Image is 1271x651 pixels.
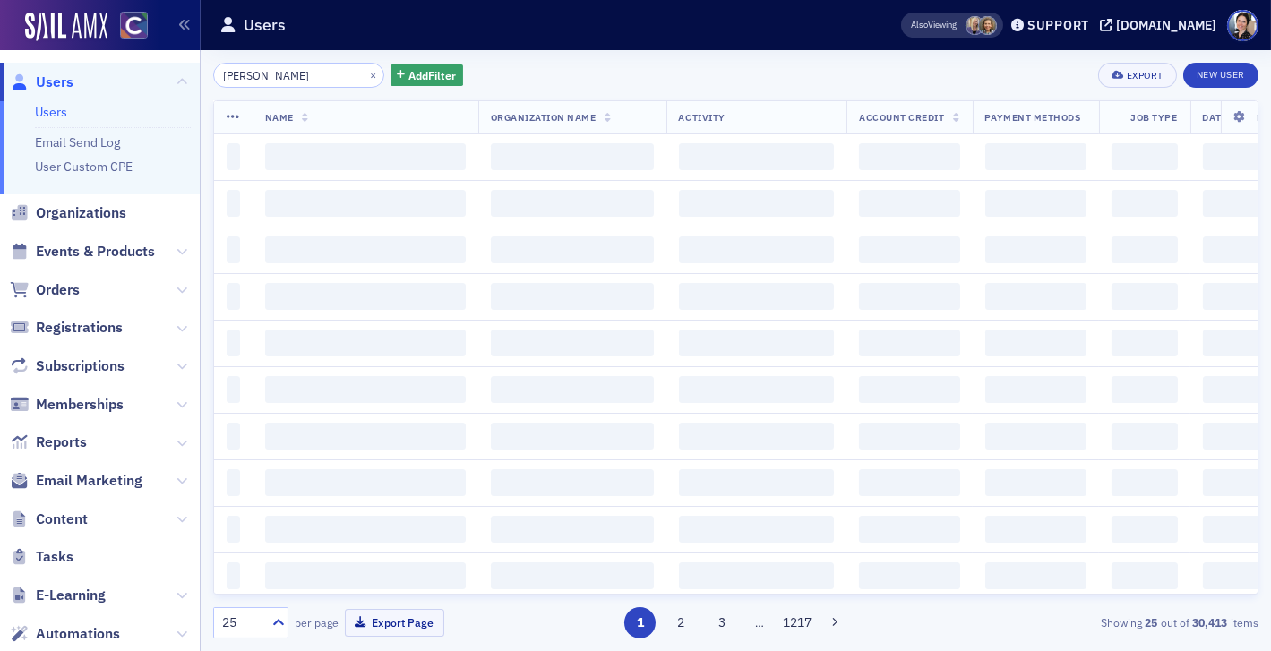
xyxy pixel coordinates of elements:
[1112,143,1178,170] span: ‌
[10,242,155,261] a: Events & Products
[408,67,456,83] span: Add Filter
[10,395,124,415] a: Memberships
[36,433,87,452] span: Reports
[1112,283,1178,310] span: ‌
[36,242,155,261] span: Events & Products
[747,614,772,630] span: …
[265,423,466,450] span: ‌
[859,190,959,217] span: ‌
[978,16,997,35] span: Lindsay Moore
[36,624,120,644] span: Automations
[679,469,835,496] span: ‌
[35,134,120,150] a: Email Send Log
[1116,17,1216,33] div: [DOMAIN_NAME]
[679,562,835,589] span: ‌
[1112,236,1178,263] span: ‌
[10,624,120,644] a: Automations
[1127,71,1164,81] div: Export
[985,330,1086,356] span: ‌
[1189,614,1231,630] strong: 30,413
[624,607,656,638] button: 1
[227,236,240,263] span: ‌
[227,190,240,217] span: ‌
[859,236,959,263] span: ‌
[491,190,654,217] span: ‌
[923,614,1258,630] div: Showing out of items
[859,330,959,356] span: ‌
[491,143,654,170] span: ‌
[1142,614,1161,630] strong: 25
[679,330,835,356] span: ‌
[265,562,466,589] span: ‌
[679,111,726,124] span: Activity
[491,330,654,356] span: ‌
[859,283,959,310] span: ‌
[10,510,88,529] a: Content
[985,469,1086,496] span: ‌
[706,607,737,638] button: 3
[491,236,654,263] span: ‌
[36,547,73,567] span: Tasks
[265,236,466,263] span: ‌
[227,376,240,403] span: ‌
[1112,190,1178,217] span: ‌
[35,158,133,175] a: User Custom CPE
[859,423,959,450] span: ‌
[1112,376,1178,403] span: ‌
[10,433,87,452] a: Reports
[265,469,466,496] span: ‌
[491,562,654,589] span: ‌
[227,423,240,450] span: ‌
[491,376,654,403] span: ‌
[1112,516,1178,543] span: ‌
[295,614,339,630] label: per page
[911,19,957,31] span: Viewing
[491,423,654,450] span: ‌
[120,12,148,39] img: SailAMX
[859,562,959,589] span: ‌
[679,283,835,310] span: ‌
[911,19,928,30] div: Also
[36,203,126,223] span: Organizations
[227,330,240,356] span: ‌
[227,562,240,589] span: ‌
[36,586,106,605] span: E-Learning
[36,318,123,338] span: Registrations
[985,423,1086,450] span: ‌
[265,516,466,543] span: ‌
[1098,63,1176,88] button: Export
[491,516,654,543] span: ‌
[1112,562,1178,589] span: ‌
[265,330,466,356] span: ‌
[985,143,1086,170] span: ‌
[345,609,444,637] button: Export Page
[391,64,464,87] button: AddFilter
[227,516,240,543] span: ‌
[679,516,835,543] span: ‌
[36,280,80,300] span: Orders
[966,16,984,35] span: Alicia Gelinas
[859,516,959,543] span: ‌
[1183,63,1258,88] a: New User
[36,510,88,529] span: Content
[491,283,654,310] span: ‌
[1112,469,1178,496] span: ‌
[859,111,944,124] span: Account Credit
[1227,10,1258,41] span: Profile
[10,356,125,376] a: Subscriptions
[265,283,466,310] span: ‌
[265,143,466,170] span: ‌
[10,73,73,92] a: Users
[36,356,125,376] span: Subscriptions
[227,283,240,310] span: ‌
[859,143,959,170] span: ‌
[227,143,240,170] span: ‌
[265,376,466,403] span: ‌
[679,423,835,450] span: ‌
[25,13,107,41] img: SailAMX
[10,547,73,567] a: Tasks
[10,318,123,338] a: Registrations
[107,12,148,42] a: View Homepage
[666,607,697,638] button: 2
